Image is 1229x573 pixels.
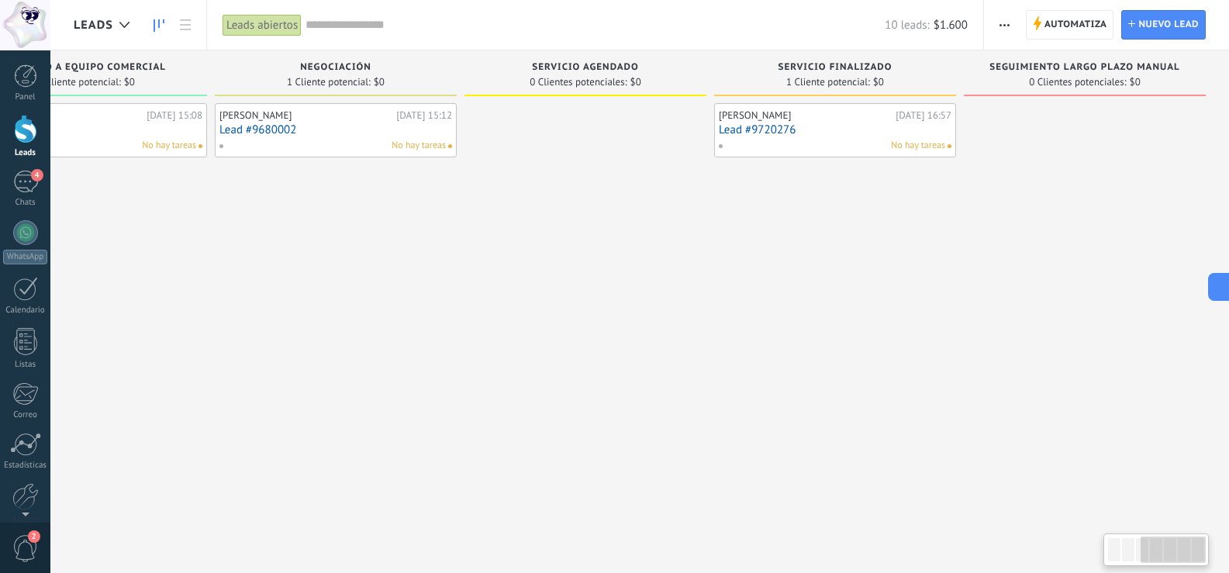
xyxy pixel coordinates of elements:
span: No hay nada asignado [948,144,951,148]
div: Correo [3,410,48,420]
span: Automatiza [1044,11,1107,39]
span: $0 [124,78,135,87]
span: Enviado a equipo comercial [6,62,166,73]
span: No hay tareas [142,139,196,153]
span: $0 [630,78,641,87]
div: Negociación [223,62,449,75]
div: Leads abiertos [223,14,302,36]
span: 2 [28,530,40,543]
span: $0 [1130,78,1141,87]
span: No hay nada asignado [448,144,452,148]
div: WhatsApp [3,250,47,264]
span: Leads [74,18,113,33]
span: 0 Clientes potenciales: [530,78,627,87]
span: 1 Cliente potencial: [786,78,870,87]
span: Nuevo lead [1138,11,1199,39]
span: No hay nada asignado [199,144,202,148]
div: [PERSON_NAME] [219,109,392,122]
span: $0 [873,78,884,87]
button: Más [993,10,1016,40]
span: Seguimiento largo plazo manual [989,62,1180,73]
a: Leads [146,10,172,40]
div: Seguimiento largo plazo manual [972,62,1198,75]
span: No hay tareas [392,139,446,153]
div: [PERSON_NAME] [719,109,892,122]
a: Nuevo lead [1121,10,1206,40]
div: Panel [3,92,48,102]
a: Lista [172,10,199,40]
a: Automatiza [1026,10,1114,40]
span: $1.600 [934,18,968,33]
span: 1 Cliente potencial: [37,78,121,87]
span: 1 Cliente potencial: [287,78,371,87]
a: Lead #9680002 [219,123,452,136]
span: $0 [374,78,385,87]
div: Leads [3,148,48,158]
div: Servicio agendado [472,62,699,75]
div: Chats [3,198,48,208]
div: Listas [3,360,48,370]
span: 4 [31,169,43,181]
div: [DATE] 15:12 [396,109,452,122]
span: Negociación [300,62,371,73]
div: Calendario [3,305,48,316]
span: SERVICIO FINALIZADO [778,62,892,73]
span: 0 Clientes potenciales: [1029,78,1126,87]
span: No hay tareas [891,139,945,153]
span: Servicio agendado [532,62,639,73]
div: [DATE] 15:08 [147,109,202,122]
div: SERVICIO FINALIZADO [722,62,948,75]
div: [DATE] 16:57 [896,109,951,122]
span: 10 leads: [885,18,929,33]
div: Estadísticas [3,461,48,471]
a: Lead #9720276 [719,123,951,136]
